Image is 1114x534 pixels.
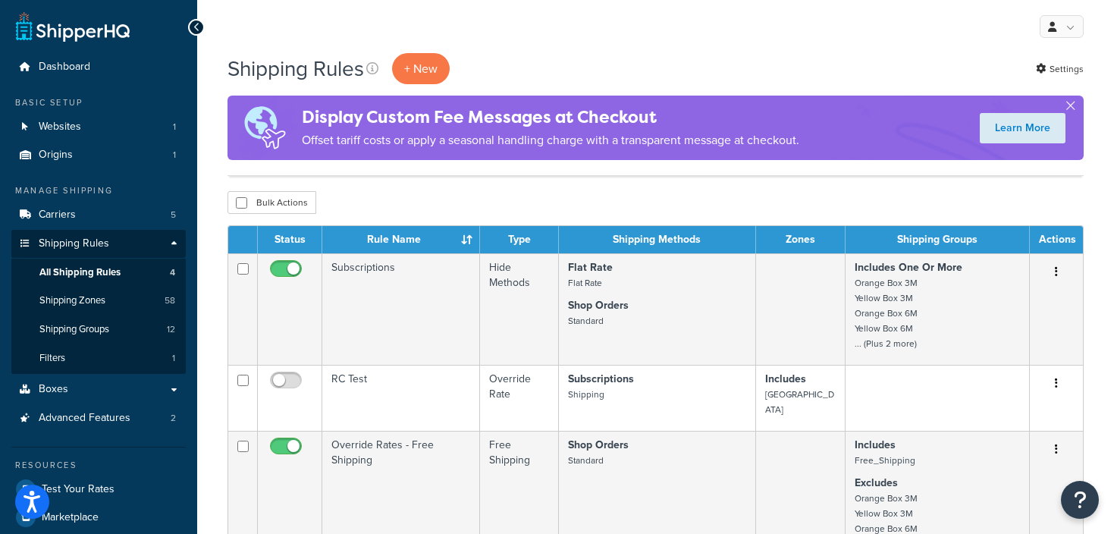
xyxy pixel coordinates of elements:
[39,61,90,74] span: Dashboard
[39,266,121,279] span: All Shipping Rules
[11,404,186,432] li: Advanced Features
[11,141,186,169] a: Origins 1
[11,344,186,372] li: Filters
[16,11,130,42] a: ShipperHQ Home
[172,352,175,365] span: 1
[11,201,186,229] a: Carriers 5
[39,412,130,425] span: Advanced Features
[756,226,846,253] th: Zones
[11,184,186,197] div: Manage Shipping
[392,53,450,84] p: + New
[11,344,186,372] a: Filters 1
[39,323,109,336] span: Shipping Groups
[173,149,176,162] span: 1
[11,230,186,374] li: Shipping Rules
[568,388,604,401] small: Shipping
[480,226,558,253] th: Type
[322,365,480,431] td: RC Test
[170,266,175,279] span: 4
[228,96,302,160] img: duties-banner-06bc72dcb5fe05cb3f9472aba00be2ae8eb53ab6f0d8bb03d382ba314ac3c341.png
[11,201,186,229] li: Carriers
[171,209,176,221] span: 5
[1036,58,1084,80] a: Settings
[765,371,806,387] strong: Includes
[11,141,186,169] li: Origins
[568,297,629,313] strong: Shop Orders
[11,287,186,315] li: Shipping Zones
[568,437,629,453] strong: Shop Orders
[11,259,186,287] li: All Shipping Rules
[855,454,915,467] small: Free_Shipping
[568,371,634,387] strong: Subscriptions
[11,96,186,109] div: Basic Setup
[171,412,176,425] span: 2
[568,314,604,328] small: Standard
[855,437,896,453] strong: Includes
[302,130,799,151] p: Offset tariff costs or apply a seasonal handling charge with a transparent message at checkout.
[42,511,99,524] span: Marketplace
[11,459,186,472] div: Resources
[39,383,68,396] span: Boxes
[1061,481,1099,519] button: Open Resource Center
[11,53,186,81] a: Dashboard
[11,316,186,344] a: Shipping Groups 12
[1030,226,1083,253] th: Actions
[39,352,65,365] span: Filters
[765,388,834,416] small: [GEOGRAPHIC_DATA]
[480,253,558,365] td: Hide Methods
[167,323,175,336] span: 12
[302,105,799,130] h4: Display Custom Fee Messages at Checkout
[11,316,186,344] li: Shipping Groups
[322,226,480,253] th: Rule Name : activate to sort column ascending
[855,259,962,275] strong: Includes One Or More
[42,483,115,496] span: Test Your Rates
[39,237,109,250] span: Shipping Rules
[11,287,186,315] a: Shipping Zones 58
[39,294,105,307] span: Shipping Zones
[480,365,558,431] td: Override Rate
[39,149,73,162] span: Origins
[258,226,322,253] th: Status
[173,121,176,133] span: 1
[11,259,186,287] a: All Shipping Rules 4
[568,276,602,290] small: Flat Rate
[11,404,186,432] a: Advanced Features 2
[980,113,1065,143] a: Learn More
[39,209,76,221] span: Carriers
[855,276,918,350] small: Orange Box 3M Yellow Box 3M Orange Box 6M Yellow Box 6M ... (Plus 2 more)
[11,230,186,258] a: Shipping Rules
[322,253,480,365] td: Subscriptions
[11,504,186,531] a: Marketplace
[855,475,898,491] strong: Excludes
[11,375,186,404] a: Boxes
[39,121,81,133] span: Websites
[568,454,604,467] small: Standard
[846,226,1029,253] th: Shipping Groups
[11,476,186,503] a: Test Your Rates
[559,226,756,253] th: Shipping Methods
[11,113,186,141] a: Websites 1
[11,113,186,141] li: Websites
[165,294,175,307] span: 58
[568,259,613,275] strong: Flat Rate
[228,191,316,214] button: Bulk Actions
[228,54,364,83] h1: Shipping Rules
